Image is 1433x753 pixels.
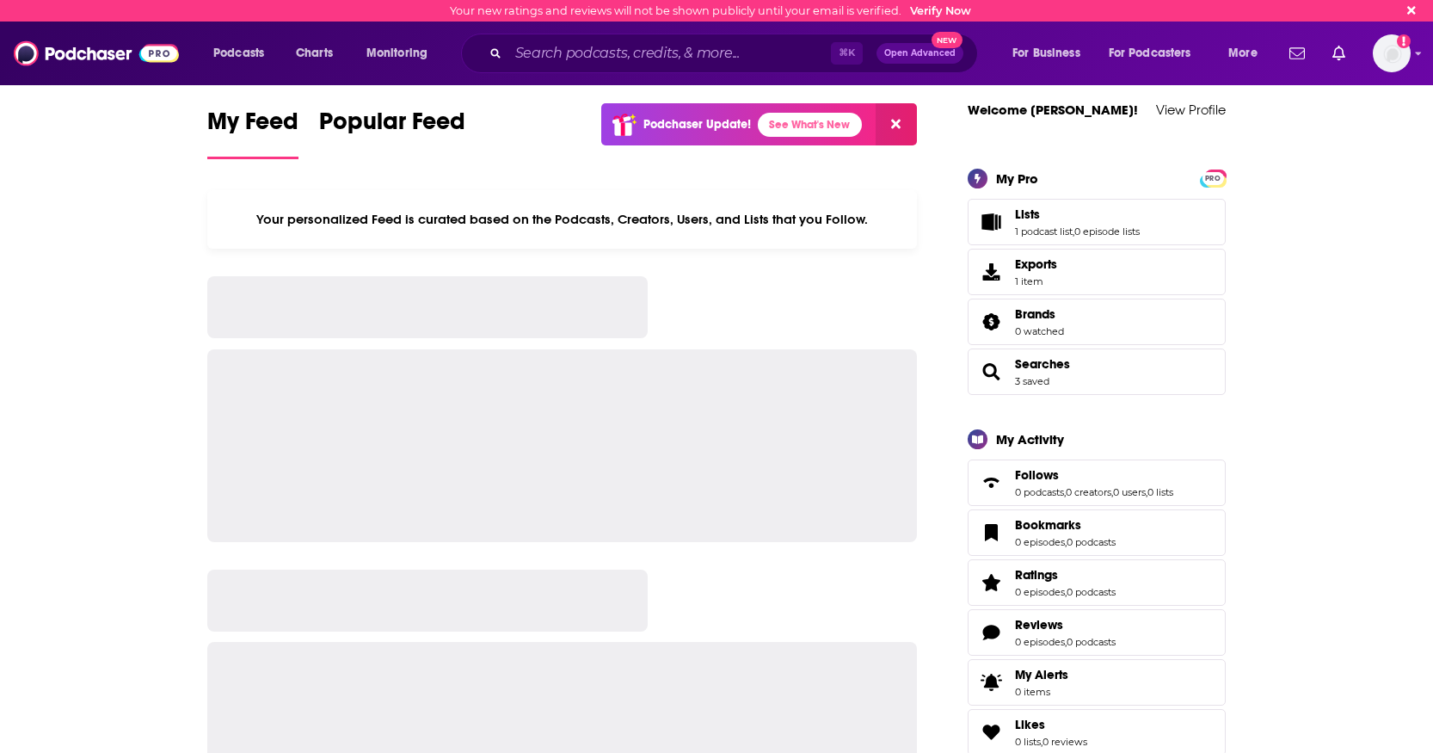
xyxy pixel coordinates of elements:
a: Brands [1015,306,1064,322]
span: My Feed [207,107,298,146]
a: Follows [1015,467,1173,483]
a: 0 creators [1066,486,1111,498]
button: open menu [354,40,450,67]
span: Charts [296,41,333,65]
div: My Activity [996,431,1064,447]
span: Brands [968,299,1226,345]
a: My Alerts [968,659,1226,706]
a: View Profile [1156,102,1226,118]
a: 1 podcast list [1015,225,1073,238]
span: PRO [1202,172,1223,185]
span: My Alerts [974,670,1008,694]
a: See What's New [758,113,862,137]
a: Verify Now [910,4,971,17]
a: My Feed [207,107,298,159]
span: Ratings [1015,567,1058,583]
span: Lists [1015,207,1040,222]
svg: Email not verified [1397,34,1411,48]
span: Podcasts [213,41,264,65]
span: , [1111,486,1113,498]
span: Reviews [1015,617,1063,633]
span: New [932,32,963,48]
span: Exports [1015,256,1057,272]
a: Charts [285,40,343,67]
a: Bookmarks [974,521,1008,545]
button: open menu [1000,40,1102,67]
span: , [1065,636,1067,648]
span: , [1065,536,1067,548]
a: Ratings [1015,567,1116,583]
a: Lists [974,210,1008,234]
a: 0 episodes [1015,586,1065,598]
a: Likes [974,720,1008,744]
div: Your personalized Feed is curated based on the Podcasts, Creators, Users, and Lists that you Follow. [207,190,917,249]
button: open menu [1216,40,1279,67]
a: Lists [1015,207,1140,222]
a: 0 podcasts [1067,586,1116,598]
a: Show notifications dropdown [1282,39,1312,68]
a: Bookmarks [1015,517,1116,533]
span: ⌘ K [831,42,863,65]
span: Likes [1015,717,1045,732]
a: 0 lists [1147,486,1173,498]
a: 0 watched [1015,325,1064,337]
span: Lists [968,199,1226,245]
span: My Alerts [1015,667,1068,682]
a: Brands [974,310,1008,334]
span: Popular Feed [319,107,465,146]
a: Likes [1015,717,1087,732]
button: open menu [1098,40,1216,67]
a: Follows [974,471,1008,495]
span: For Business [1012,41,1080,65]
span: Monitoring [366,41,427,65]
a: Welcome [PERSON_NAME]! [968,102,1138,118]
span: Bookmarks [968,509,1226,556]
div: Your new ratings and reviews will not be shown publicly until your email is verified. [450,4,971,17]
a: Reviews [974,620,1008,645]
input: Search podcasts, credits, & more... [508,40,831,67]
a: 0 episodes [1015,636,1065,648]
button: Show profile menu [1373,34,1411,72]
a: 0 podcasts [1015,486,1064,498]
a: Exports [968,249,1226,295]
span: More [1228,41,1258,65]
a: 0 podcasts [1067,536,1116,548]
a: 0 reviews [1042,736,1087,748]
a: 3 saved [1015,375,1049,387]
a: Searches [1015,356,1070,372]
img: User Profile [1373,34,1411,72]
div: Search podcasts, credits, & more... [477,34,994,73]
a: Reviews [1015,617,1116,633]
span: , [1041,736,1042,748]
span: Searches [968,349,1226,395]
span: For Podcasters [1109,41,1191,65]
a: 0 episodes [1015,536,1065,548]
a: 0 users [1113,486,1146,498]
a: 0 lists [1015,736,1041,748]
a: 0 episode lists [1074,225,1140,238]
span: Open Advanced [884,49,956,58]
a: PRO [1202,170,1223,183]
span: , [1064,486,1066,498]
span: Brands [1015,306,1055,322]
span: 0 items [1015,686,1068,698]
span: Logged in as Richard12080 [1373,34,1411,72]
span: , [1065,586,1067,598]
span: 1 item [1015,275,1057,287]
a: Searches [974,360,1008,384]
a: Ratings [974,571,1008,595]
div: My Pro [996,170,1038,187]
span: , [1146,486,1147,498]
a: 0 podcasts [1067,636,1116,648]
p: Podchaser Update! [643,117,751,132]
span: Follows [968,460,1226,506]
span: Reviews [968,609,1226,656]
img: Podchaser - Follow, Share and Rate Podcasts [14,37,179,70]
a: Show notifications dropdown [1325,39,1352,68]
span: Ratings [968,559,1226,606]
button: open menu [201,40,286,67]
span: Bookmarks [1015,517,1081,533]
